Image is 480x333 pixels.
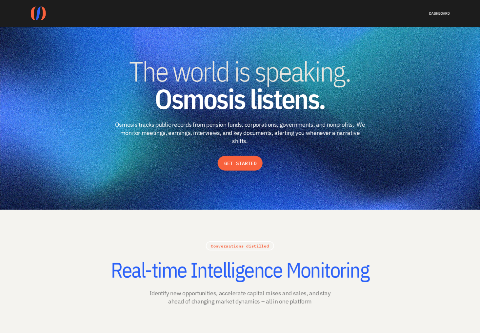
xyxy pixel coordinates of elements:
a: Organisations [194,10,226,17]
a: Conversations distilled [211,243,269,249]
span: The world is speaking. [129,53,350,89]
a: Conversations [261,10,294,17]
a: People [235,10,251,17]
a: DASHBOARD [429,11,450,16]
p: Identify new opportunities, accelerate capital raises and sales, and stay ahead of changing marke... [144,289,336,305]
a: Topics [143,10,157,17]
a: Sectors [167,10,184,17]
strong: Osmosis listens. [155,81,325,117]
button: GET STARTED [218,156,263,171]
p: Osmosis tracks public records from pension funds, corporations, governments, and nonprofits. We m... [114,120,366,145]
h2: Real-time Intelligence Monitoring [101,258,379,281]
a: GET STARTED [224,160,257,167]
